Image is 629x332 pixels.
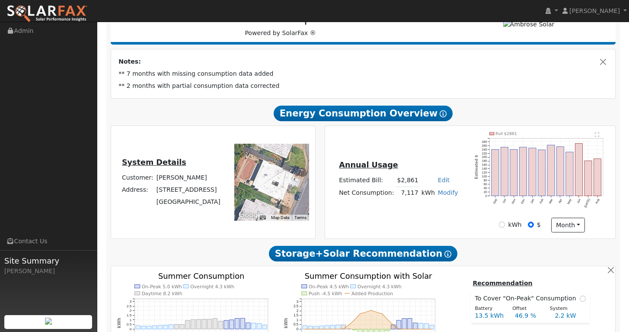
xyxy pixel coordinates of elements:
circle: onclick="" [365,311,366,313]
i: Show Help [440,110,447,117]
rect: onclick="" [501,147,508,196]
td: ** 7 months with missing consumption data added [117,68,610,80]
rect: onclick="" [224,320,228,329]
rect: onclick="" [510,149,517,196]
text: 0.5 [127,322,132,326]
div: Powered by SolarFax ® [115,11,446,38]
circle: onclick="" [398,328,399,329]
text: 3 [297,300,299,303]
rect: onclick="" [325,326,329,329]
rect: onclick="" [196,319,201,329]
text: 0 [297,327,299,331]
text: Feb [539,198,544,204]
span: Site Summary [4,255,93,267]
img: Google [236,210,265,221]
rect: onclick="" [262,325,267,329]
text:  [595,132,600,137]
rect: onclick="" [230,320,234,329]
circle: onclick="" [370,309,372,311]
rect: onclick="" [396,320,401,329]
text: Daytime 8.2 kWh [141,291,182,297]
text: Push -4.5 kWh [309,291,342,297]
circle: onclick="" [393,324,394,325]
div: System [545,305,583,313]
u: Recommendation [473,280,532,287]
div: 2.2 kW [550,311,590,320]
rect: onclick="" [169,325,173,329]
text: Apr [558,198,563,204]
rect: onclick="" [547,145,555,196]
td: [PERSON_NAME] [155,171,222,184]
td: 7,117 [396,187,420,199]
img: SolarFax [6,5,88,23]
circle: onclick="" [343,328,344,329]
label: $ [537,220,541,229]
text: 0 [129,327,131,331]
rect: onclick="" [330,325,335,329]
div: [PERSON_NAME] [4,267,93,276]
rect: onclick="" [147,326,151,329]
text: 260 [482,144,487,147]
circle: onclick="" [315,328,316,329]
text: 100 [482,175,487,178]
text: Overnight 4.3 kWh [358,284,402,289]
rect: onclick="" [141,326,146,329]
rect: onclick="" [257,323,261,329]
rect: onclick="" [218,321,223,329]
text: kWh [117,318,121,328]
td: $2,861 [396,174,420,187]
td: Customer: [120,171,155,184]
rect: onclick="" [174,324,179,329]
rect: onclick="" [314,326,318,329]
rect: onclick="" [136,326,140,329]
text: Aug [595,198,600,204]
rect: onclick="" [430,325,434,329]
rect: onclick="" [252,323,256,329]
td: Address: [120,184,155,196]
rect: onclick="" [191,319,195,329]
circle: onclick="" [425,328,427,329]
rect: onclick="" [575,143,583,196]
rect: onclick="" [408,318,412,329]
span: Storage+Solar Recommendation [269,246,457,261]
div: Offset [508,305,546,313]
circle: onclick="" [310,328,311,329]
u: System Details [122,158,186,167]
strong: Notes: [118,58,141,65]
text: Summer Consumption with Solar [305,271,432,280]
rect: onclick="" [520,147,527,196]
rect: onclick="" [235,318,239,329]
text: 2 [297,309,299,313]
rect: onclick="" [391,325,395,329]
circle: onclick="" [304,328,306,329]
img: retrieve [45,318,52,325]
rect: onclick="" [336,325,340,329]
rect: onclick="" [240,318,245,329]
text: May [567,198,572,205]
text: Overnight 4.3 kWh [190,284,234,289]
circle: onclick="" [376,311,377,313]
label: kWh [508,220,522,229]
rect: onclick="" [584,161,592,196]
rect: onclick="" [594,158,601,196]
text: kWh [284,318,288,328]
text: On-Peak 4.5 kWh [309,284,349,289]
rect: onclick="" [308,326,313,329]
span: To Cover "On-Peak" Consumption [475,294,579,303]
rect: onclick="" [202,319,206,329]
rect: onclick="" [418,323,423,329]
text: Mar [549,198,554,204]
text: Oct [502,198,507,203]
text: Dec [520,198,526,204]
circle: onclick="" [387,319,388,320]
text: 280 [482,140,487,143]
text: 40 [484,186,487,189]
text: 1.5 [127,313,132,317]
rect: onclick="" [424,323,428,329]
circle: onclick="" [409,328,410,329]
input: $ [528,222,534,228]
rect: onclick="" [246,323,250,329]
rect: onclick="" [319,326,324,329]
td: ** 2 months with partial consumption data corrected [117,80,610,92]
button: Close [599,57,608,66]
